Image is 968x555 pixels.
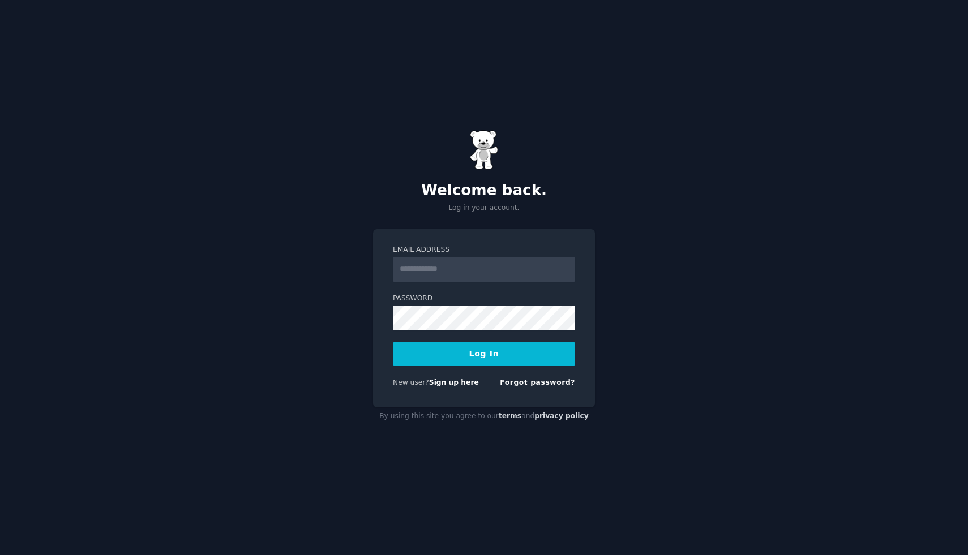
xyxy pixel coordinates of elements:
div: By using this site you agree to our and [373,407,595,425]
a: terms [499,412,521,420]
a: Sign up here [429,378,479,386]
p: Log in your account. [373,203,595,213]
h2: Welcome back. [373,182,595,200]
span: New user? [393,378,429,386]
img: Gummy Bear [470,130,498,170]
button: Log In [393,342,575,366]
label: Password [393,294,575,304]
a: Forgot password? [500,378,575,386]
a: privacy policy [534,412,589,420]
label: Email Address [393,245,575,255]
